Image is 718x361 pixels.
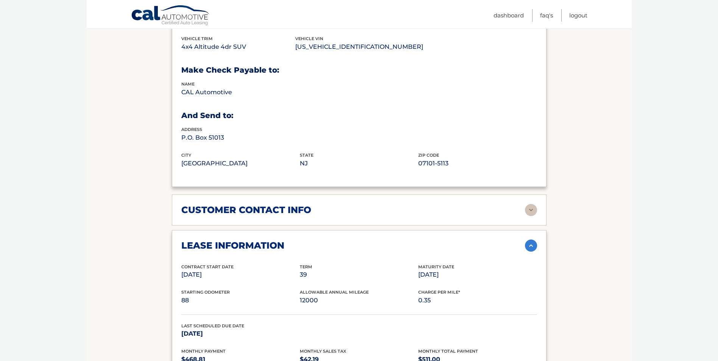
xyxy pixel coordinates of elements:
h3: And Send to: [181,111,537,120]
p: CAL Automotive [181,87,300,98]
h2: customer contact info [181,204,311,216]
span: Monthly Total Payment [418,349,478,354]
span: Starting Odometer [181,289,230,295]
p: [US_VEHICLE_IDENTIFICATION_NUMBER] [295,42,423,52]
p: NJ [300,158,418,169]
span: Charge Per Mile* [418,289,460,295]
span: vehicle trim [181,36,213,41]
p: P.O. Box 51013 [181,132,300,143]
p: 07101-5113 [418,158,537,169]
span: Monthly Sales Tax [300,349,346,354]
p: [GEOGRAPHIC_DATA] [181,158,300,169]
span: Last Scheduled Due Date [181,323,244,328]
span: state [300,152,313,158]
a: Logout [569,9,587,22]
p: 88 [181,295,300,306]
p: 12000 [300,295,418,306]
a: Cal Automotive [131,5,210,27]
span: Maturity Date [418,264,454,269]
span: address [181,127,202,132]
h2: lease information [181,240,284,251]
a: Dashboard [494,9,524,22]
p: [DATE] [418,269,537,280]
span: Contract Start Date [181,264,234,269]
p: 0.35 [418,295,537,306]
span: zip code [418,152,439,158]
p: 39 [300,269,418,280]
span: Allowable Annual Mileage [300,289,369,295]
a: FAQ's [540,9,553,22]
img: accordion-active.svg [525,240,537,252]
p: [DATE] [181,269,300,280]
h3: Make Check Payable to: [181,65,537,75]
span: vehicle vin [295,36,323,41]
span: Monthly Payment [181,349,226,354]
span: Term [300,264,312,269]
span: name [181,81,195,87]
p: [DATE] [181,328,300,339]
img: accordion-rest.svg [525,204,537,216]
p: 4x4 Altitude 4dr SUV [181,42,295,52]
span: city [181,152,191,158]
